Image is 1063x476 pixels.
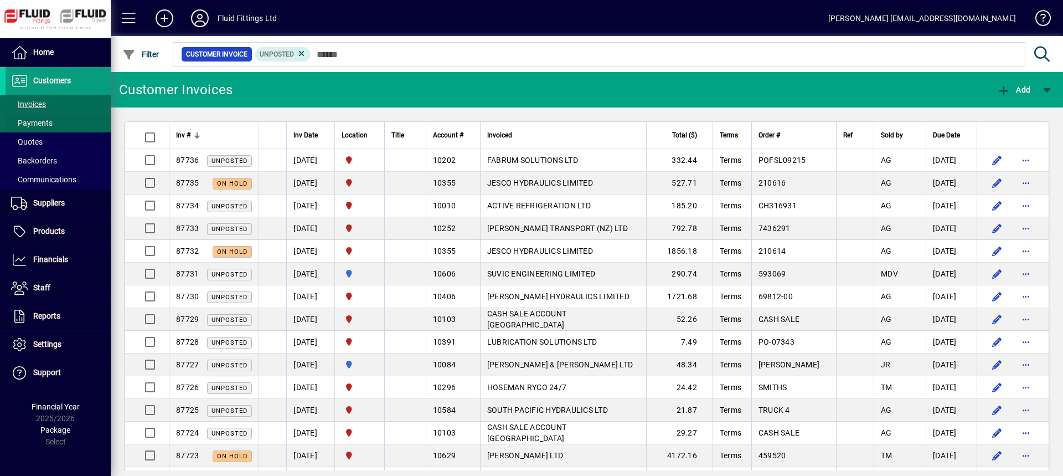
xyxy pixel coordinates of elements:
[33,283,50,292] span: Staff
[988,447,1006,464] button: Edit
[926,354,977,376] td: [DATE]
[720,337,741,346] span: Terms
[646,172,713,195] td: 527.71
[342,449,378,462] span: CHRISTCHURCH
[391,129,419,141] div: Title
[758,129,780,141] span: Order #
[988,265,1006,283] button: Edit
[176,269,199,278] span: 87731
[646,422,713,444] td: 29.27
[1017,174,1035,192] button: More options
[487,178,593,187] span: JESCO HYDRAULICS LIMITED
[391,129,404,141] span: Title
[6,170,111,189] a: Communications
[33,48,54,57] span: Home
[758,451,786,460] span: 459520
[433,224,456,233] span: 10252
[433,337,456,346] span: 10391
[720,315,741,324] span: Terms
[988,378,1006,396] button: Edit
[176,360,199,369] span: 87727
[433,269,456,278] span: 10606
[881,360,891,369] span: JR
[487,360,633,369] span: [PERSON_NAME] & [PERSON_NAME] LTD
[122,50,159,59] span: Filter
[758,383,787,392] span: SMITHS
[176,451,199,460] span: 87723
[926,399,977,422] td: [DATE]
[926,263,977,285] td: [DATE]
[926,285,977,308] td: [DATE]
[176,156,199,165] span: 87736
[881,428,892,437] span: AG
[881,292,892,301] span: AG
[988,242,1006,260] button: Edit
[33,368,61,377] span: Support
[720,247,741,255] span: Terms
[6,303,111,330] a: Reports
[646,354,713,376] td: 48.34
[758,315,799,324] span: CASH SALE
[217,180,247,187] span: On hold
[342,313,378,325] span: CHRISTCHURCH
[6,359,111,387] a: Support
[988,174,1006,192] button: Edit
[6,218,111,245] a: Products
[487,383,566,392] span: HOSEMAN RYCO 24/7
[286,149,334,172] td: [DATE]
[342,222,378,234] span: CHRISTCHURCH
[286,354,334,376] td: [DATE]
[1017,151,1035,169] button: More options
[720,178,741,187] span: Terms
[6,114,111,132] a: Payments
[758,269,786,278] span: 593069
[881,315,892,324] span: AG
[487,269,595,278] span: SUVIC ENGINEERING LIMITED
[286,263,334,285] td: [DATE]
[176,383,199,392] span: 87726
[881,269,898,278] span: MDV
[843,129,867,141] div: Ref
[286,217,334,240] td: [DATE]
[11,100,46,109] span: Invoices
[646,308,713,331] td: 52.26
[211,316,247,324] span: Unposted
[487,423,566,443] span: CASH SALE ACCOUNT [GEOGRAPHIC_DATA]
[881,129,903,141] span: Sold by
[720,451,741,460] span: Terms
[433,129,463,141] span: Account #
[211,294,247,301] span: Unposted
[433,129,473,141] div: Account #
[211,157,247,165] span: Unposted
[1017,447,1035,464] button: More options
[758,247,786,255] span: 210614
[487,337,597,346] span: LUBRICATION SOLUTIONS LTD
[646,285,713,308] td: 1721.68
[6,274,111,302] a: Staff
[211,226,247,233] span: Unposted
[176,201,199,210] span: 87734
[926,240,977,263] td: [DATE]
[988,197,1006,214] button: Edit
[286,444,334,467] td: [DATE]
[176,224,199,233] span: 87733
[646,444,713,467] td: 4172.16
[11,175,76,184] span: Communications
[487,129,639,141] div: Invoiced
[988,219,1006,237] button: Edit
[342,177,378,189] span: CHRISTCHURCH
[646,331,713,354] td: 7.49
[487,129,512,141] span: Invoiced
[176,337,199,346] span: 87728
[11,156,57,165] span: Backorders
[994,80,1033,100] button: Add
[176,428,199,437] span: 87724
[646,195,713,217] td: 185.20
[286,422,334,444] td: [DATE]
[176,292,199,301] span: 87730
[988,424,1006,442] button: Edit
[933,129,960,141] span: Due Date
[988,310,1006,328] button: Edit
[211,407,247,414] span: Unposted
[881,337,892,346] span: AG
